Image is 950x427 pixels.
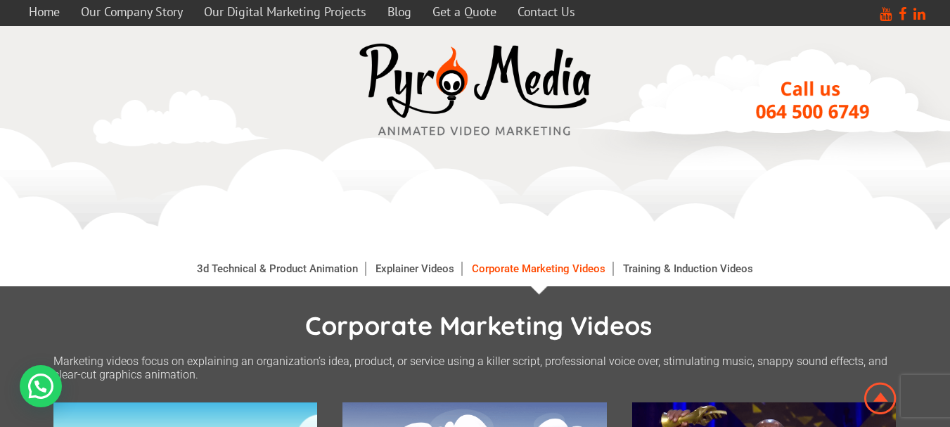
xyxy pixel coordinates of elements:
img: video marketing media company westville durban logo [352,37,598,144]
a: Corporate Marketing Videos [465,262,613,276]
p: Marketing videos focus on explaining an organization’s idea, product, or service using a killer s... [53,355,897,381]
a: video marketing media company westville durban logo [352,37,598,146]
h1: Corporate Marketing Videos [60,308,897,343]
img: Animation Studio South Africa [861,380,899,417]
a: Training & Induction Videos [616,262,760,276]
a: Explainer Videos [368,262,462,276]
a: 3d Technical & Product Animation [190,262,366,276]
